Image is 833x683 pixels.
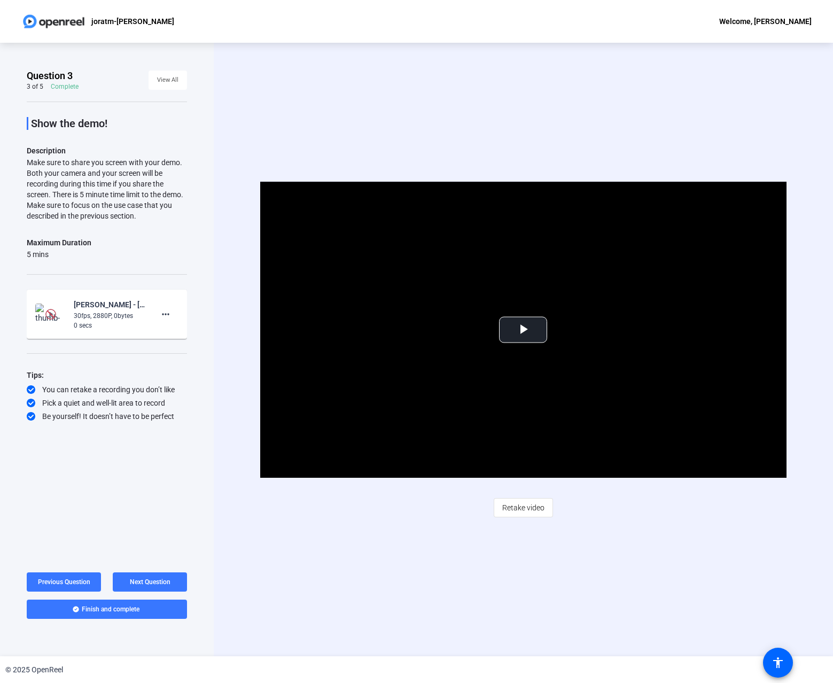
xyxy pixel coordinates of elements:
div: Complete [51,82,79,91]
span: Finish and complete [82,605,139,614]
button: Play Video [499,317,547,343]
button: Finish and complete [27,600,187,619]
img: thumb-nail [35,304,67,325]
button: Next Question [113,572,187,592]
span: View All [157,72,178,88]
div: Welcome, [PERSON_NAME] [719,15,812,28]
div: 0 secs [74,321,145,330]
div: Video Player [260,182,787,478]
p: Description [27,144,187,157]
div: Pick a quiet and well-lit area to record [27,398,187,408]
div: Make sure to share you screen with your demo. Both your camera and your screen will be recording ... [27,157,187,221]
div: 3 of 5 [27,82,43,91]
span: Previous Question [38,578,90,586]
button: Retake video [494,498,553,517]
div: 30fps, 2880P, 0bytes [74,311,145,321]
div: Maximum Duration [27,236,91,249]
p: joratm-[PERSON_NAME] [91,15,174,28]
p: Show the demo! [31,117,187,130]
div: [PERSON_NAME] - [PERSON_NAME] Certification Co-joratm-[PERSON_NAME]-1760414653074-screen [74,298,145,311]
button: Previous Question [27,572,101,592]
mat-icon: more_horiz [159,308,172,321]
div: You can retake a recording you don’t like [27,384,187,395]
div: Tips: [27,369,187,382]
span: Retake video [502,498,544,518]
div: 5 mins [27,249,91,260]
button: View All [149,71,187,90]
span: Next Question [130,578,170,586]
img: OpenReel logo [21,11,86,32]
mat-icon: accessibility [772,656,784,669]
div: © 2025 OpenReel [5,664,63,676]
div: Be yourself! It doesn’t have to be perfect [27,411,187,422]
img: Preview is unavailable [45,309,56,320]
span: Question 3 [27,69,73,82]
